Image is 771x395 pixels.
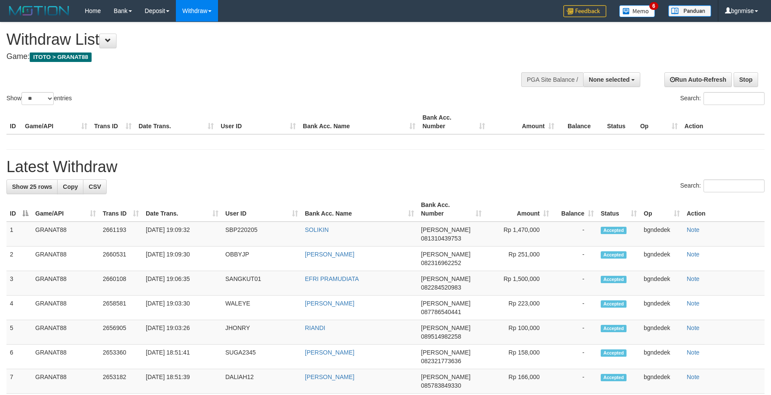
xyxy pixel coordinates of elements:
[703,92,765,105] input: Search:
[734,72,758,87] a: Stop
[142,345,222,369] td: [DATE] 18:51:41
[32,369,99,394] td: GRANAT88
[91,110,135,134] th: Trans ID
[597,197,640,222] th: Status: activate to sort column ascending
[222,247,301,271] td: OBBYJP
[421,309,461,315] span: Copy 087786540441 to clipboard
[421,235,461,242] span: Copy 081310439753 to clipboard
[601,300,627,308] span: Accepted
[421,382,461,389] span: Copy 085783849330 to clipboard
[583,72,640,87] button: None selected
[222,320,301,345] td: JHONRY
[305,251,354,258] a: [PERSON_NAME]
[640,271,683,296] td: bgndedek
[485,271,553,296] td: Rp 1,500,000
[640,369,683,394] td: bgndedek
[637,110,681,134] th: Op
[485,247,553,271] td: Rp 251,000
[6,222,32,247] td: 1
[488,110,558,134] th: Amount
[421,275,470,282] span: [PERSON_NAME]
[305,275,359,282] a: EFRI PRAMUDIATA
[418,197,485,222] th: Bank Acc. Number: activate to sort column ascending
[680,179,765,192] label: Search:
[32,197,99,222] th: Game/API: activate to sort column ascending
[6,296,32,320] td: 4
[142,197,222,222] th: Date Trans.: activate to sort column ascending
[421,259,461,266] span: Copy 082316962252 to clipboard
[485,296,553,320] td: Rp 223,000
[485,345,553,369] td: Rp 158,000
[521,72,583,87] div: PGA Site Balance /
[135,110,217,134] th: Date Trans.
[305,373,354,380] a: [PERSON_NAME]
[89,183,101,190] span: CSV
[142,296,222,320] td: [DATE] 19:03:30
[604,110,637,134] th: Status
[99,197,142,222] th: Trans ID: activate to sort column ascending
[601,276,627,283] span: Accepted
[142,247,222,271] td: [DATE] 19:09:30
[421,226,470,233] span: [PERSON_NAME]
[687,373,700,380] a: Note
[485,320,553,345] td: Rp 100,000
[668,5,711,17] img: panduan.png
[57,179,83,194] a: Copy
[32,296,99,320] td: GRANAT88
[6,4,72,17] img: MOTION_logo.png
[687,275,700,282] a: Note
[687,226,700,233] a: Note
[421,349,470,356] span: [PERSON_NAME]
[687,300,700,307] a: Note
[99,222,142,247] td: 2661193
[99,345,142,369] td: 2653360
[640,247,683,271] td: bgndedek
[421,333,461,340] span: Copy 089514982258 to clipboard
[305,349,354,356] a: [PERSON_NAME]
[32,222,99,247] td: GRANAT88
[421,251,470,258] span: [PERSON_NAME]
[99,369,142,394] td: 2653182
[619,5,655,17] img: Button%20Memo.svg
[553,197,597,222] th: Balance: activate to sort column ascending
[222,197,301,222] th: User ID: activate to sort column ascending
[99,247,142,271] td: 2660531
[563,5,606,17] img: Feedback.jpg
[601,325,627,332] span: Accepted
[142,222,222,247] td: [DATE] 19:09:32
[301,197,418,222] th: Bank Acc. Name: activate to sort column ascending
[421,300,470,307] span: [PERSON_NAME]
[222,345,301,369] td: SUGA2345
[6,179,58,194] a: Show 25 rows
[553,222,597,247] td: -
[222,369,301,394] td: DALIAH12
[299,110,419,134] th: Bank Acc. Name
[6,271,32,296] td: 3
[83,179,107,194] a: CSV
[32,320,99,345] td: GRANAT88
[142,271,222,296] td: [DATE] 19:06:35
[217,110,299,134] th: User ID
[553,345,597,369] td: -
[6,197,32,222] th: ID: activate to sort column descending
[6,369,32,394] td: 7
[687,251,700,258] a: Note
[6,320,32,345] td: 5
[649,2,658,10] span: 6
[99,320,142,345] td: 2656905
[640,296,683,320] td: bgndedek
[305,324,325,331] a: RIANDI
[419,110,488,134] th: Bank Acc. Number
[589,76,630,83] span: None selected
[6,110,22,134] th: ID
[553,369,597,394] td: -
[703,179,765,192] input: Search:
[553,296,597,320] td: -
[485,197,553,222] th: Amount: activate to sort column ascending
[687,324,700,331] a: Note
[6,52,505,61] h4: Game:
[485,222,553,247] td: Rp 1,470,000
[601,374,627,381] span: Accepted
[12,183,52,190] span: Show 25 rows
[6,31,505,48] h1: Withdraw List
